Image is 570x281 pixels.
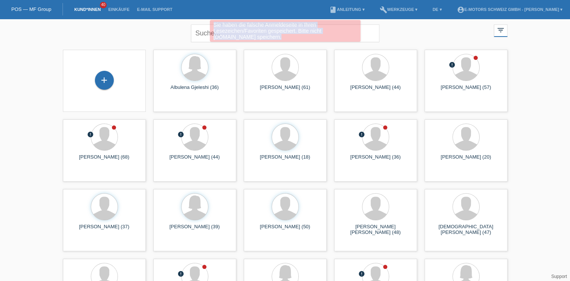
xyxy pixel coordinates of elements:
[431,154,501,166] div: [PERSON_NAME] (20)
[159,154,230,166] div: [PERSON_NAME] (44)
[340,84,411,96] div: [PERSON_NAME] (44)
[340,224,411,236] div: [PERSON_NAME] [PERSON_NAME] (48)
[133,7,176,12] a: E-Mail Support
[250,84,321,96] div: [PERSON_NAME] (61)
[210,20,361,42] div: Sie haben die falsche Anmeldeseite in Ihren Lesezeichen/Favoriten gespeichert. Bitte nicht [DOMAI...
[449,61,455,68] i: error
[95,74,113,87] div: Kund*in hinzufügen
[87,131,94,139] div: Unbestätigt, in Bearbeitung
[70,7,104,12] a: Kund*innen
[69,154,140,166] div: [PERSON_NAME] (68)
[159,84,230,96] div: Albulena Gjeleshi (36)
[376,7,421,12] a: buildWerkzeuge ▾
[329,6,337,14] i: book
[453,7,566,12] a: account_circleE-Motors Schweiz GmbH - [PERSON_NAME] ▾
[177,270,184,277] i: error
[177,270,184,278] div: Unbestätigt, in Bearbeitung
[250,224,321,236] div: [PERSON_NAME] (50)
[159,224,230,236] div: [PERSON_NAME] (39)
[358,270,365,277] i: error
[429,7,445,12] a: DE ▾
[177,131,184,139] div: Unbestätigt, in Bearbeitung
[358,131,365,139] div: Unbestätigt, in Bearbeitung
[379,6,387,14] i: build
[69,224,140,236] div: [PERSON_NAME] (37)
[358,131,365,138] i: error
[87,131,94,138] i: error
[457,6,464,14] i: account_circle
[325,7,368,12] a: bookAnleitung ▾
[497,26,505,34] i: filter_list
[100,2,107,8] span: 40
[551,274,567,279] a: Support
[104,7,133,12] a: Einkäufe
[250,154,321,166] div: [PERSON_NAME] (18)
[431,224,501,236] div: [DEMOGRAPHIC_DATA][PERSON_NAME] (47)
[358,270,365,278] div: Unbestätigt, in Bearbeitung
[340,154,411,166] div: [PERSON_NAME] (36)
[431,84,501,96] div: [PERSON_NAME] (57)
[449,61,455,69] div: Unbestätigt, in Bearbeitung
[177,131,184,138] i: error
[11,6,51,12] a: POS — MF Group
